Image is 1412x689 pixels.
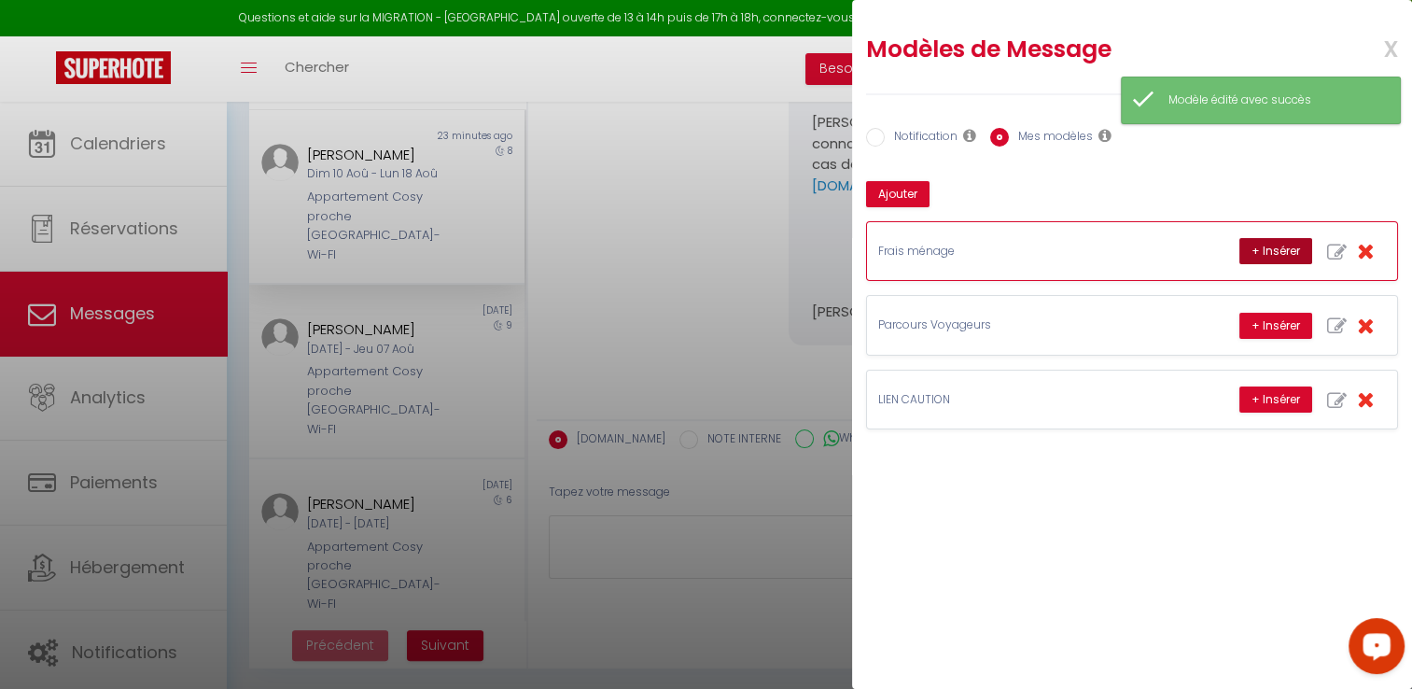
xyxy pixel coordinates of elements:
span: x [1339,25,1398,69]
i: Les modèles généraux sont visibles par vous et votre équipe [1098,128,1111,143]
i: Les notifications sont visibles par toi et ton équipe [963,128,976,143]
p: LIEN CAUTION [878,391,1158,409]
h2: Modèles de Message [866,35,1301,64]
label: Notification [885,128,958,148]
button: Ajouter [866,181,930,207]
button: + Insérer [1239,313,1312,339]
div: Modèle édité avec succès [1168,91,1381,109]
p: Parcours Voyageurs [878,316,1158,334]
button: + Insérer [1239,387,1312,413]
button: + Insérer [1239,238,1312,264]
label: Mes modèles [1009,128,1093,148]
iframe: LiveChat chat widget [1334,611,1412,689]
p: Frais ménage [878,243,1158,260]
